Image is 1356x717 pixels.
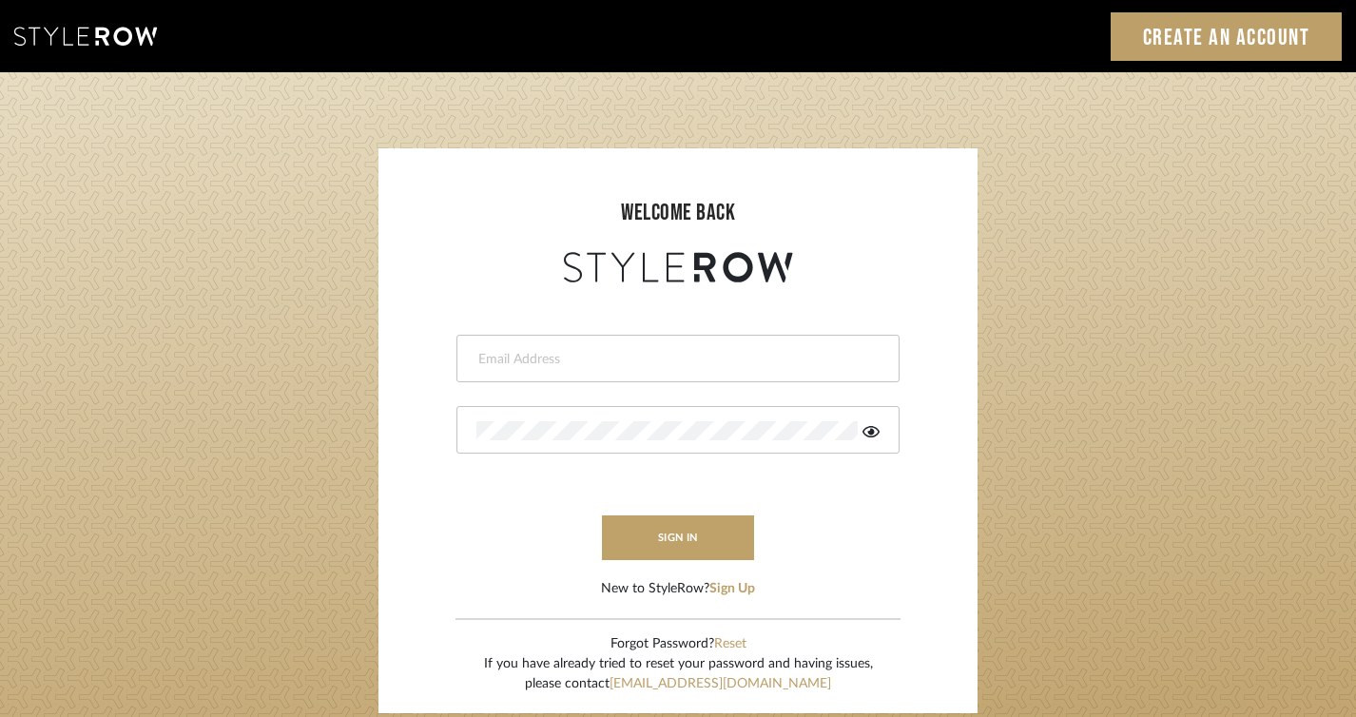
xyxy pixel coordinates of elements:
a: Create an Account [1111,12,1343,61]
button: Reset [714,634,746,654]
button: sign in [602,515,754,560]
div: welcome back [397,196,959,230]
button: Sign Up [709,579,755,599]
input: Email Address [476,350,875,369]
div: Forgot Password? [484,634,873,654]
a: [EMAIL_ADDRESS][DOMAIN_NAME] [610,677,831,690]
div: New to StyleRow? [601,579,755,599]
div: If you have already tried to reset your password and having issues, please contact [484,654,873,694]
